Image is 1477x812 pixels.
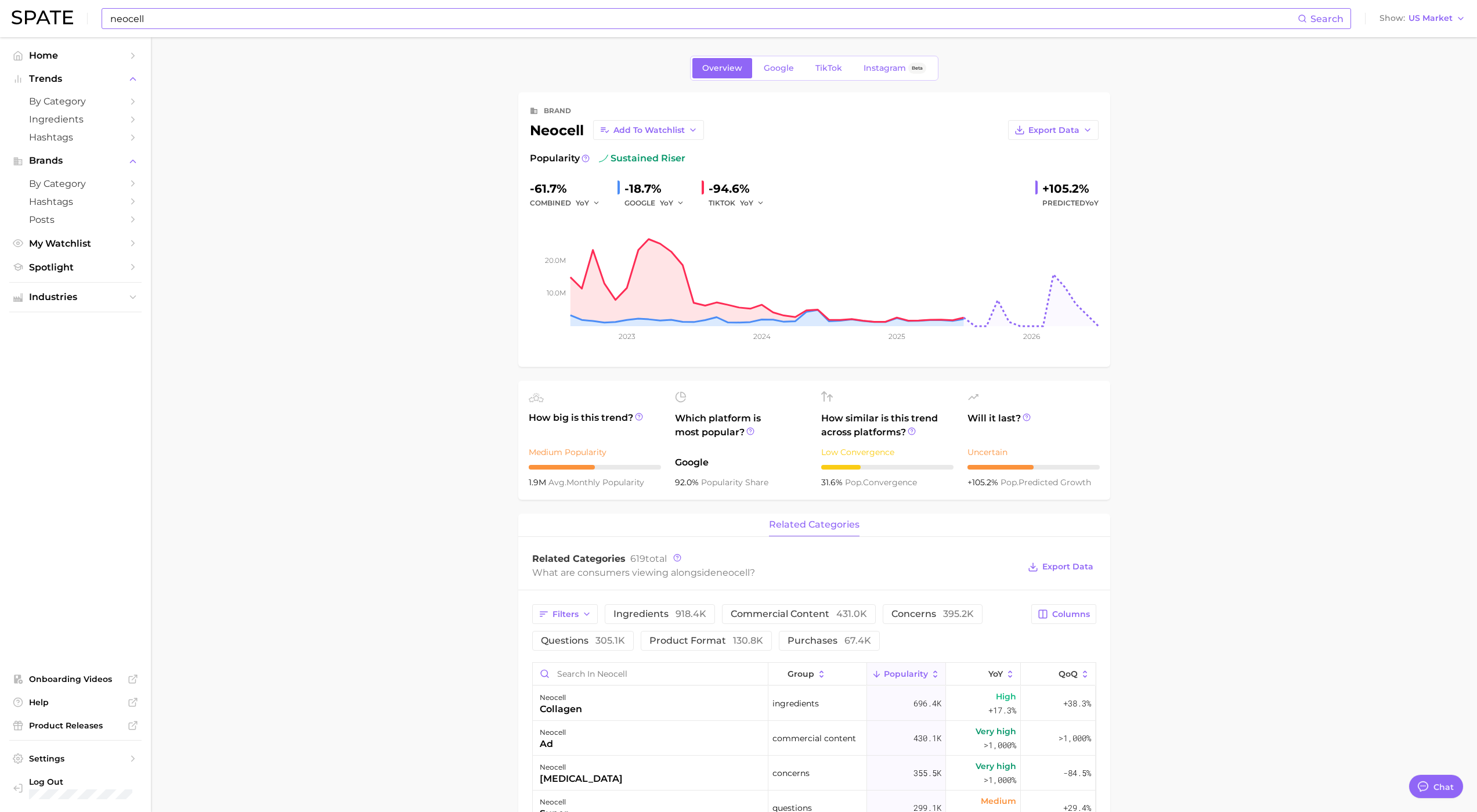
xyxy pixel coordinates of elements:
span: concerns [772,766,810,780]
img: sustained riser [599,154,608,163]
span: Settings [29,753,122,764]
span: 431.0k [836,608,867,619]
span: monthly popularity [548,477,644,488]
span: >1,000% [984,774,1016,785]
span: YoY [660,198,673,208]
span: How big is this trend? [529,411,661,439]
span: Onboarding Videos [29,674,122,684]
span: 430.1k [913,731,941,745]
span: Popularity [884,669,928,679]
button: neocell[MEDICAL_DATA]concerns355.5kVery high>1,000%-84.5% [533,756,1096,791]
span: Home [29,50,122,61]
span: 696.4k [913,696,941,710]
button: Popularity [867,663,946,685]
div: TIKTOK [709,196,772,210]
a: Home [9,46,142,64]
span: QoQ [1059,669,1078,679]
span: Export Data [1042,562,1093,572]
span: Hashtags [29,196,122,207]
div: brand [544,104,571,118]
button: neocelladcommercial content430.1kVery high>1,000%>1,000% [533,721,1096,756]
span: group [788,669,814,679]
span: Predicted [1042,196,1099,210]
span: 305.1k [595,635,625,646]
span: questions [541,636,625,645]
span: Brands [29,156,122,166]
span: Hashtags [29,132,122,143]
span: How similar is this trend across platforms? [821,412,954,439]
a: Log out. Currently logged in with e-mail raj@netrush.com. [9,773,142,803]
abbr: average [548,477,566,488]
span: High [996,690,1016,703]
div: -94.6% [709,179,772,198]
span: US Market [1409,15,1453,21]
tspan: 2024 [753,332,770,341]
span: 67.4k [844,635,871,646]
span: Popularity [530,151,580,165]
span: Google [675,456,807,470]
button: group [768,663,867,685]
a: TikTok [806,58,852,78]
div: Medium Popularity [529,445,661,459]
span: Columns [1052,609,1090,619]
span: Very high [976,759,1016,773]
span: 1.9m [529,477,548,488]
input: Search here for a brand, industry, or ingredient [109,9,1298,28]
span: Will it last? [967,412,1100,439]
span: Overview [702,63,742,73]
a: Hashtags [9,193,142,211]
span: 31.6% [821,477,845,488]
button: YoY [660,196,685,210]
a: Spotlight [9,258,142,276]
div: neocell [540,760,623,774]
span: My Watchlist [29,238,122,249]
a: Onboarding Videos [9,670,142,688]
a: Hashtags [9,128,142,146]
span: Search [1310,13,1344,24]
span: Spotlight [29,262,122,273]
div: collagen [540,702,582,716]
span: neocell [716,567,750,578]
span: 130.8k [733,635,763,646]
span: Medium [981,794,1016,808]
div: Uncertain [967,445,1100,459]
span: +38.3% [1063,696,1091,710]
span: 619 [630,553,645,564]
span: Export Data [1028,125,1079,135]
div: Low Convergence [821,445,954,459]
a: by Category [9,92,142,110]
div: [MEDICAL_DATA] [540,772,623,786]
span: 918.4k [676,608,706,619]
div: What are consumers viewing alongside ? [532,565,1020,580]
tspan: 2026 [1023,332,1040,341]
button: QoQ [1021,663,1095,685]
span: by Category [29,96,122,107]
span: +105.2% [967,477,1001,488]
button: Trends [9,70,142,88]
span: total [630,553,667,564]
span: Google [764,63,794,73]
span: Trends [29,74,122,84]
span: Posts [29,214,122,225]
tspan: 2025 [889,332,905,341]
span: YoY [1085,199,1099,207]
button: YoY [946,663,1021,685]
span: YoY [988,669,1003,679]
span: Instagram [864,63,906,73]
a: Ingredients [9,110,142,128]
span: commercial content [731,609,867,619]
span: Ingredients [29,114,122,125]
span: Show [1380,15,1405,21]
span: commercial content [772,731,856,745]
div: combined [530,196,608,210]
button: neocellcollageningredients696.4kHigh+17.3%+38.3% [533,686,1096,721]
span: predicted growth [1001,477,1091,488]
span: >1,000% [984,739,1016,750]
a: Google [754,58,804,78]
button: Brands [9,152,142,169]
div: 5 / 10 [529,465,661,470]
span: popularity share [701,477,768,488]
button: Filters [532,604,598,624]
div: neocell [530,120,704,140]
div: neocell [540,795,568,809]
